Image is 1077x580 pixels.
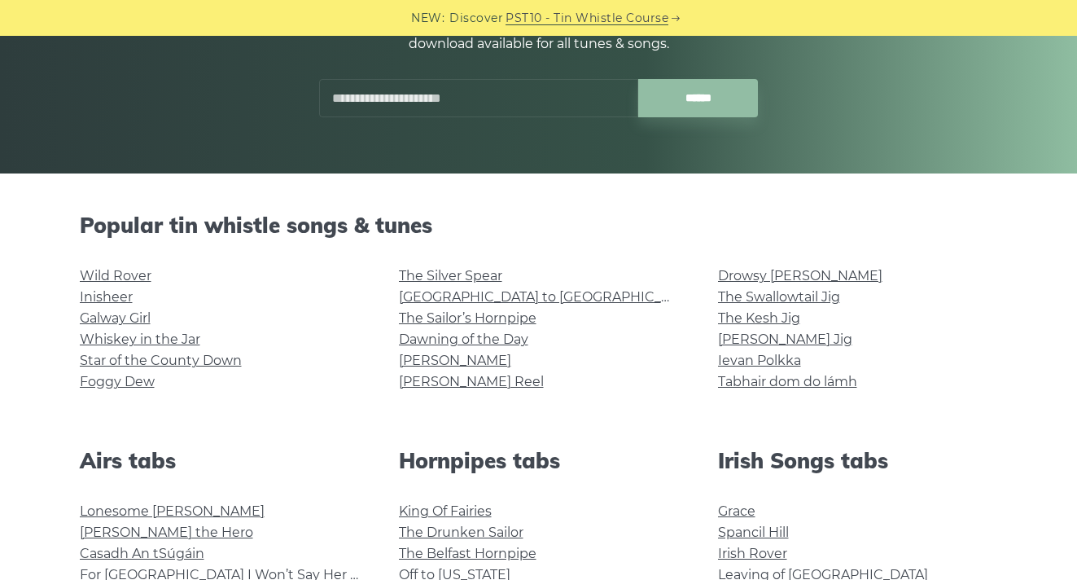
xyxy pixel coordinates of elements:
a: PST10 - Tin Whistle Course [506,9,668,28]
a: The Drunken Sailor [399,525,523,540]
span: Discover [449,9,503,28]
span: NEW: [411,9,444,28]
a: Wild Rover [80,268,151,283]
a: Inisheer [80,289,133,305]
a: [PERSON_NAME] [399,353,511,368]
a: The Kesh Jig [718,310,800,326]
a: Drowsy [PERSON_NAME] [718,268,882,283]
h2: Airs tabs [80,448,360,473]
a: [PERSON_NAME] the Hero [80,525,253,540]
a: Galway Girl [80,310,151,326]
a: The Belfast Hornpipe [399,546,536,561]
h2: Hornpipes tabs [399,448,679,473]
a: [PERSON_NAME] Jig [718,332,852,347]
a: Tabhair dom do lámh [718,374,857,389]
a: Casadh An tSúgáin [80,546,204,561]
a: King Of Fairies [399,503,492,519]
a: Irish Rover [718,546,787,561]
a: The Sailor’s Hornpipe [399,310,536,326]
a: [GEOGRAPHIC_DATA] to [GEOGRAPHIC_DATA] [399,289,699,305]
a: Spancil Hill [718,525,789,540]
a: [PERSON_NAME] Reel [399,374,544,389]
a: Dawning of the Day [399,332,528,347]
h2: Irish Songs tabs [718,448,998,473]
a: Lonesome [PERSON_NAME] [80,503,265,519]
h2: Popular tin whistle songs & tunes [80,213,998,238]
a: The Swallowtail Jig [718,289,840,305]
a: Whiskey in the Jar [80,332,200,347]
a: Star of the County Down [80,353,242,368]
a: Ievan Polkka [718,353,801,368]
a: The Silver Spear [399,268,502,283]
a: Grace [718,503,755,519]
a: Foggy Dew [80,374,155,389]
